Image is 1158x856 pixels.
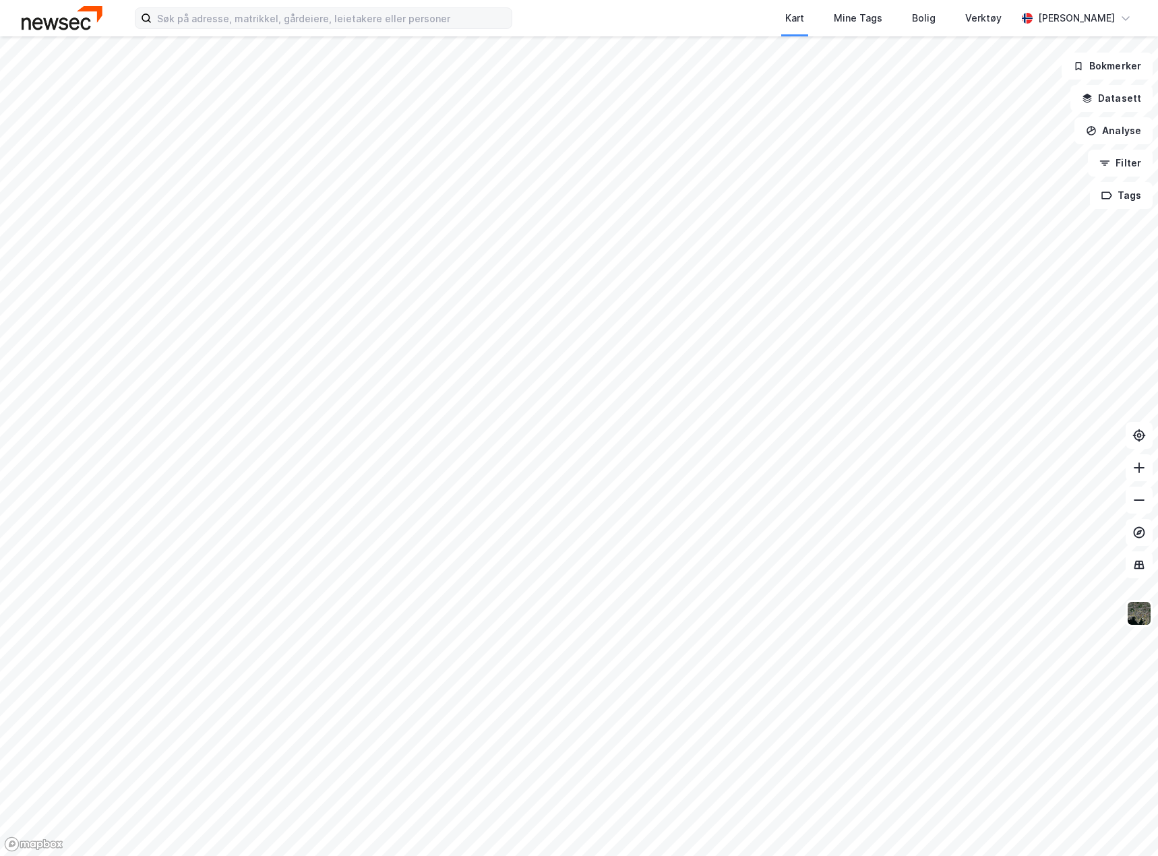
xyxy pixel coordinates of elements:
[4,836,63,852] a: Mapbox homepage
[1070,85,1153,112] button: Datasett
[1090,182,1153,209] button: Tags
[152,8,512,28] input: Søk på adresse, matrikkel, gårdeiere, leietakere eller personer
[1062,53,1153,80] button: Bokmerker
[1091,791,1158,856] iframe: Chat Widget
[1038,10,1115,26] div: [PERSON_NAME]
[1074,117,1153,144] button: Analyse
[1088,150,1153,177] button: Filter
[22,6,102,30] img: newsec-logo.f6e21ccffca1b3a03d2d.png
[834,10,882,26] div: Mine Tags
[912,10,936,26] div: Bolig
[1091,791,1158,856] div: Kontrollprogram for chat
[965,10,1002,26] div: Verktøy
[1126,601,1152,626] img: 9k=
[785,10,804,26] div: Kart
